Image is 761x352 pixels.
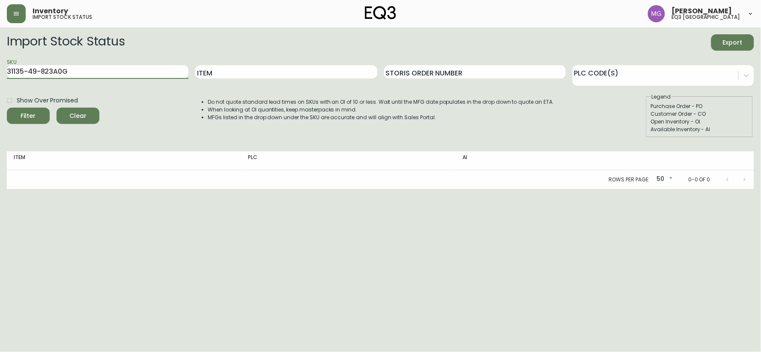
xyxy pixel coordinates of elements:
div: Customer Order - CO [651,110,749,118]
h5: import stock status [33,15,92,20]
li: MFGs listed in the drop down under the SKU are accurate and will align with Sales Portal. [208,114,554,121]
span: Export [718,37,747,48]
button: Clear [57,108,99,124]
div: Available Inventory - AI [651,126,749,133]
th: AI [456,151,627,170]
span: Clear [63,111,93,121]
h5: eq3 [GEOGRAPHIC_DATA] [672,15,740,20]
button: Export [711,34,754,51]
p: Rows per page: [609,176,650,184]
div: Purchase Order - PO [651,102,749,110]
h2: Import Stock Status [7,34,125,51]
span: Show Over Promised [17,96,78,105]
div: Open Inventory - OI [651,118,749,126]
span: Inventory [33,8,68,15]
div: Filter [21,111,36,121]
li: Do not quote standard lead times on SKUs with an OI of 10 or less. Wait until the MFG date popula... [208,98,554,106]
img: logo [365,6,397,20]
legend: Legend [651,93,672,101]
p: 0-0 of 0 [688,176,710,184]
img: de8837be2a95cd31bb7c9ae23fe16153 [648,5,665,22]
div: 50 [653,172,674,187]
span: [PERSON_NAME] [672,8,732,15]
th: Item [7,151,241,170]
li: When looking at OI quantities, keep masterpacks in mind. [208,106,554,114]
th: PLC [241,151,456,170]
button: Filter [7,108,50,124]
